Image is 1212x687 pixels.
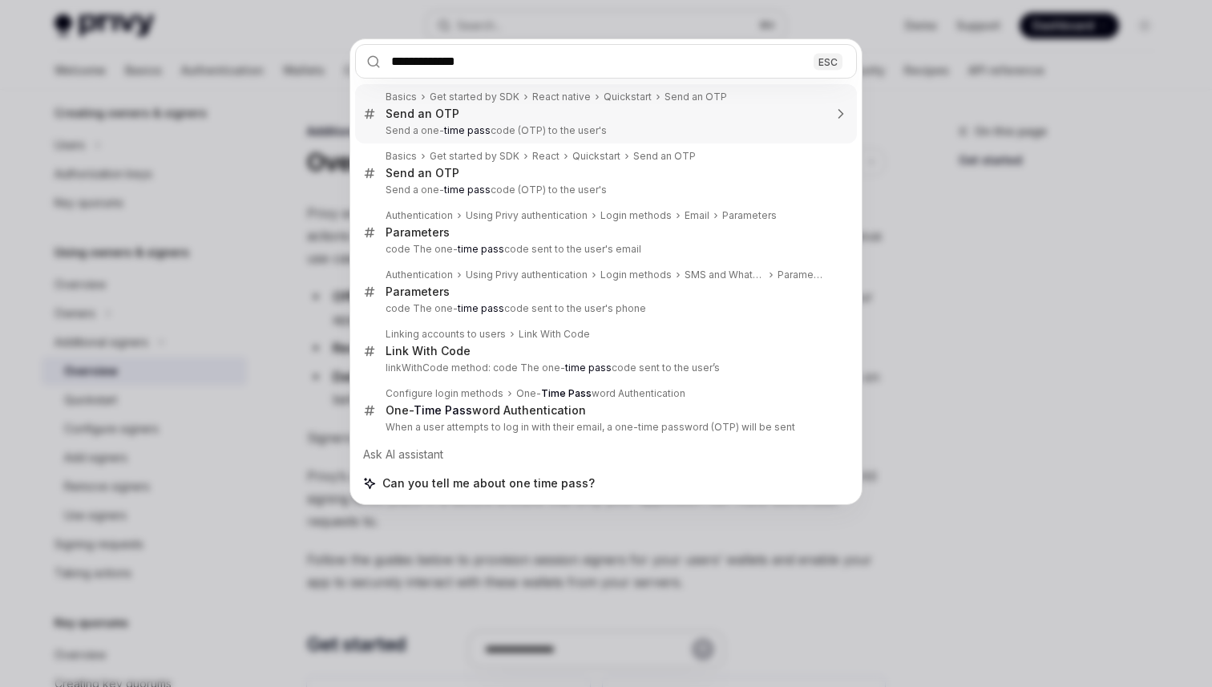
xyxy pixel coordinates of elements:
div: Send an OTP [633,150,696,163]
p: code The one- code sent to the user's email [386,243,823,256]
div: Parameters [386,225,450,240]
div: Quickstart [604,91,652,103]
b: time pass [458,243,504,255]
div: ESC [814,53,842,70]
span: Can you tell me about one time pass? [382,475,595,491]
div: Get started by SDK [430,91,519,103]
div: Link With Code [519,328,590,341]
b: time pass [565,362,612,374]
div: Parameters [386,285,450,299]
div: Authentication [386,269,453,281]
p: Send a one- code (OTP) to the user's [386,124,823,137]
div: Configure login methods [386,387,503,400]
div: Parameters [778,269,824,281]
div: React [532,150,560,163]
div: SMS and WhatsApp [685,269,765,281]
b: time pass [444,124,491,136]
div: One- word Authentication [516,387,685,400]
p: Send a one- code (OTP) to the user's [386,184,823,196]
div: Using Privy authentication [466,209,588,222]
p: code The one- code sent to the user's phone [386,302,823,315]
b: time pass [458,302,504,314]
b: Time Pass [541,387,592,399]
div: Basics [386,91,417,103]
div: Quickstart [572,150,620,163]
div: Get started by SDK [430,150,519,163]
div: Link With Code [386,344,471,358]
div: Send an OTP [665,91,727,103]
div: Login methods [600,269,672,281]
div: Send an OTP [386,166,459,180]
div: Send an OTP [386,107,459,121]
div: Using Privy authentication [466,269,588,281]
b: Time Pass [414,403,472,417]
div: Login methods [600,209,672,222]
div: Basics [386,150,417,163]
div: React native [532,91,591,103]
div: Linking accounts to users [386,328,506,341]
p: linkWithCode method: code The one- code sent to the user’s [386,362,823,374]
div: Authentication [386,209,453,222]
b: time pass [444,184,491,196]
div: Email [685,209,709,222]
div: Ask AI assistant [355,440,857,469]
div: Parameters [722,209,777,222]
p: When a user attempts to log in with their email, a one-time password (OTP) will be sent [386,421,823,434]
div: One- word Authentication [386,403,586,418]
